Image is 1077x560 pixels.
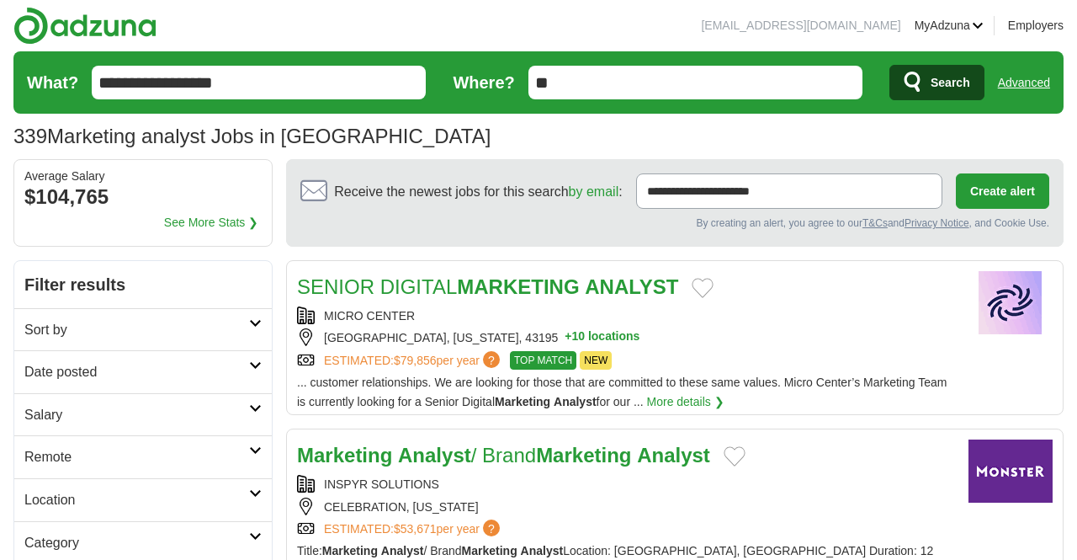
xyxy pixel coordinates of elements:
span: $53,671 [394,522,437,536]
h2: Category [24,532,249,554]
button: Add to favorite jobs [692,278,714,298]
a: Employers [1008,16,1064,35]
button: Search [889,65,984,100]
a: Privacy Notice [905,217,969,229]
h2: Date posted [24,361,249,383]
label: Where? [453,69,514,96]
strong: Analyst [398,444,471,467]
a: Marketing Analyst/ BrandMarketing Analyst [297,444,710,467]
strong: Analyst [554,395,597,408]
h2: Salary [24,404,249,426]
h1: Marketing analyst Jobs in [GEOGRAPHIC_DATA] [13,125,491,147]
div: [GEOGRAPHIC_DATA], [US_STATE], 43195 [297,328,955,347]
a: Advanced [998,66,1050,99]
a: More details ❯ [647,392,724,411]
strong: Marketing [322,544,378,557]
span: + [565,328,571,347]
div: INSPYR SOLUTIONS [297,475,955,493]
button: Create alert [956,173,1049,209]
h2: Remote [24,446,249,468]
strong: Analyst [637,444,710,467]
div: By creating an alert, you agree to our and , and Cookie Use. [300,216,1049,232]
div: $104,765 [24,182,262,212]
a: ESTIMATED:$79,856per year? [324,351,503,370]
img: Company logo [968,440,1053,503]
span: $79,856 [394,354,437,367]
a: Location [14,478,272,521]
span: TOP MATCH [510,351,576,370]
h2: Location [24,489,249,511]
img: Company logo [968,271,1053,334]
h2: Sort by [24,319,249,341]
a: MyAdzuna [915,16,984,35]
h2: Filter results [14,261,272,308]
a: See More Stats ❯ [164,213,258,232]
div: CELEBRATION, [US_STATE] [297,498,955,516]
span: Receive the newest jobs for this search : [334,181,622,203]
a: Salary [14,393,272,436]
strong: Marketing [462,544,517,557]
div: Average Salary [24,170,262,182]
strong: Analyst [381,544,424,557]
strong: ANALYST [585,275,678,298]
label: What? [27,69,78,96]
span: 339 [13,120,47,152]
strong: Marketing [297,444,392,467]
button: +10 locations [565,328,639,347]
a: Remote [14,435,272,478]
span: ? [483,351,500,368]
strong: Analyst [521,544,564,557]
a: SENIOR DIGITALMARKETING ANALYST [297,275,678,298]
a: Sort by [14,308,272,351]
span: NEW [580,351,612,370]
a: ESTIMATED:$53,671per year? [324,520,503,538]
li: [EMAIL_ADDRESS][DOMAIN_NAME] [701,16,900,35]
strong: Marketing [495,395,550,408]
span: ... customer relationships. We are looking for those that are committed to these same values. Mic... [297,376,947,408]
a: Date posted [14,350,272,393]
strong: Marketing [536,444,631,467]
div: MICRO CENTER [297,307,955,325]
strong: MARKETING [457,275,579,298]
a: by email [569,184,619,199]
span: Search [931,66,970,99]
a: T&Cs [862,217,888,229]
button: Add to favorite jobs [724,446,745,467]
img: Adzuna logo [13,7,157,45]
span: ? [483,520,500,536]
